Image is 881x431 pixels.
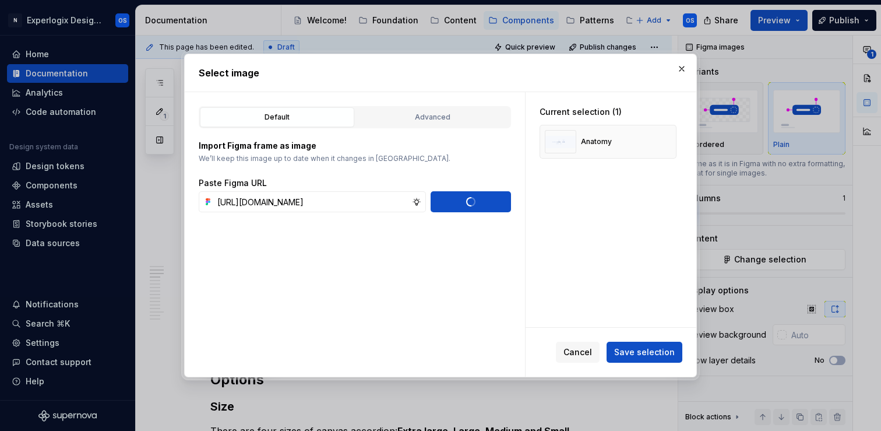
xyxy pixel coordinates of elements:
h2: Select image [199,66,682,80]
div: Advanced [360,111,506,123]
div: Anatomy [581,137,612,146]
button: Cancel [556,342,600,363]
div: Current selection (1) [540,106,676,118]
label: Paste Figma URL [199,177,267,189]
span: Cancel [563,346,592,358]
p: We’ll keep this image up to date when it changes in [GEOGRAPHIC_DATA]. [199,154,511,163]
p: Import Figma frame as image [199,140,511,152]
span: Save selection [614,346,675,358]
button: Save selection [607,342,682,363]
input: https://figma.com/file... [213,191,412,212]
div: Default [204,111,350,123]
